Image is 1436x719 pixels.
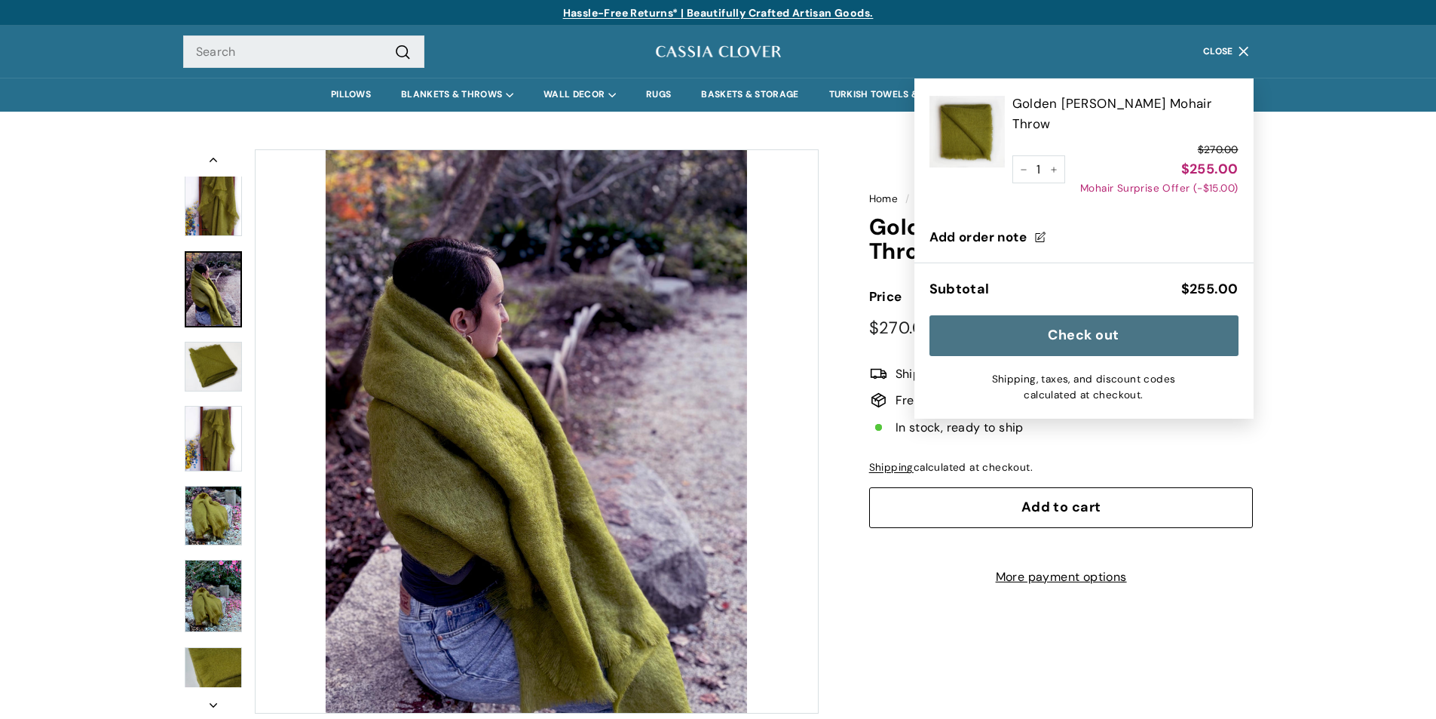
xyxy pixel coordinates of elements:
a: Golden Moss Mohair Throw [185,251,242,327]
button: Add to cart [869,487,1254,528]
img: Golden Moss Mohair Throw [929,94,1005,169]
div: calculated at checkout. [869,459,1254,476]
img: Golden Moss Mohair Throw [185,560,242,632]
label: Price [869,287,1254,307]
button: Increase item quantity by one [1043,155,1065,184]
a: Home [869,192,899,205]
summary: TURKISH TOWELS & MORE [814,78,975,112]
span: Close [1203,47,1233,57]
span: $255.00 [1181,160,1239,178]
a: Shipping [869,461,914,474]
a: Golden Moss Mohair Throw [185,560,242,633]
img: Golden Moss Mohair Throw [185,647,242,712]
button: Next [183,687,243,714]
img: Golden Moss Mohair Throw [185,167,242,236]
a: Hassle-Free Returns* | Beautifully Crafted Artisan Goods. [563,6,874,20]
div: $255.00 [1181,278,1239,300]
img: Golden Moss Mohair Throw [185,342,242,392]
img: Golden Moss Mohair Throw [185,406,242,472]
button: Check out [929,315,1239,356]
summary: WALL DECOR [528,78,631,112]
a: Golden [PERSON_NAME] Mohair Throw [1012,94,1239,134]
button: Reduce item quantity by one [1012,155,1035,184]
a: RUGS [631,78,686,112]
small: Shipping, taxes, and discount codes calculated at checkout. [975,371,1193,404]
div: Primary [153,78,1284,112]
button: Previous [183,149,243,177]
small: Mohair Surprise Offer (-$15.00) [1080,180,1238,197]
h1: Golden [PERSON_NAME] Mohair Throw [869,215,1254,264]
span: Free returns [896,391,967,410]
input: Search [183,35,424,69]
a: BASKETS & STORAGE [686,78,813,112]
img: Golden Moss Mohair Throw [185,486,242,545]
span: In stock, ready to ship [896,418,1024,438]
div: Subtotal [929,278,990,300]
span: Add to cart [1021,498,1101,516]
nav: breadcrumbs [869,191,1254,207]
label: Add order note [929,227,1239,247]
span: Ships In 1-3 Days [896,364,995,384]
span: $270.00 [869,317,935,339]
summary: BLANKETS & THROWS [386,78,528,112]
button: Close [1194,29,1263,74]
span: / [902,192,913,205]
a: PILLOWS [316,78,386,112]
span: $270.00 [1198,143,1239,156]
a: More payment options [869,567,1254,587]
